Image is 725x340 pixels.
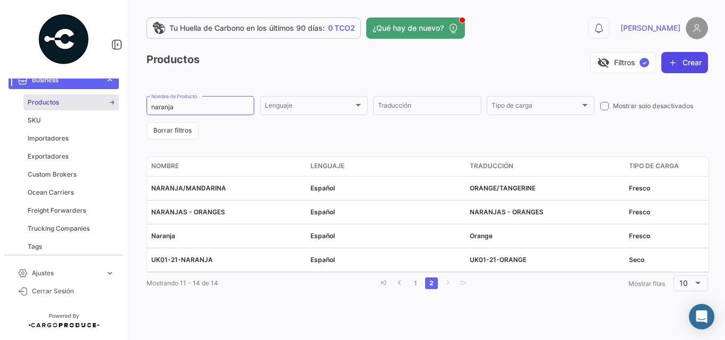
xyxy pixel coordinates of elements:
span: Cerrar Sesión [32,286,115,296]
span: NARANJA/MANDARINA [151,184,226,192]
button: visibility_offFiltros✓ [590,52,656,73]
div: Abrir Intercom Messenger [689,304,714,329]
span: Español [310,208,335,216]
a: Exportadores [23,149,119,164]
span: 0 TCO2 [328,23,355,33]
span: ✓ [640,58,649,67]
span: Orange [470,232,493,240]
span: Exportadores [28,152,68,161]
a: Custom Brokers [23,167,119,182]
span: visibility_off [597,56,610,69]
span: Mostrando 11 - 14 de 14 [146,279,218,287]
img: powered-by.png [37,13,90,66]
a: 1 [409,277,422,289]
button: ¿Qué hay de nuevo? [366,18,465,39]
span: Lenguaje [265,103,353,111]
button: Borrar filtros [146,122,198,140]
span: [PERSON_NAME] [620,23,680,33]
a: Trucking Companies [23,221,119,237]
a: Ocean Carriers [23,185,119,200]
span: Nombre [151,161,179,171]
a: go to first page [377,277,390,289]
img: placeholder-user.png [686,17,708,39]
a: Productos [23,94,119,110]
span: Trucking Companies [28,224,90,233]
button: Crear [661,52,708,73]
span: UK01-21-NARANJA [151,256,213,264]
a: Importadores [23,130,119,146]
span: Seco [629,256,644,264]
span: ¿Qué hay de nuevo? [373,23,444,33]
span: Ajustes [32,268,101,278]
li: page 2 [424,274,439,292]
span: UK01-21-ORANGE [470,256,527,264]
span: Custom Brokers [28,170,76,179]
a: go to previous page [393,277,406,289]
datatable-header-cell: Nombre [147,157,306,176]
span: 10 [679,278,688,287]
a: go to next page [441,277,454,289]
span: NARANJAS - ORANGES [151,208,225,216]
span: Fresco [629,184,650,192]
span: Naranja [151,232,175,240]
a: 2 [425,277,438,289]
span: Traducción [470,161,513,171]
span: Español [310,232,335,240]
span: Español [310,184,335,192]
span: ORANGE/TANGERINE [470,184,536,192]
span: Tu Huella de Carbono en los últimos 90 días: [169,23,325,33]
span: Mostrar solo desactivados [613,101,693,111]
span: NARANJAS - ORANGES [470,208,543,216]
span: Ocean Carriers [28,188,74,197]
datatable-header-cell: Lenguaje [306,157,465,176]
li: page 1 [408,274,424,292]
span: Tipo de carga [629,161,679,171]
span: Productos [28,98,59,107]
span: Business [32,75,101,85]
span: Español [310,256,335,264]
span: Lenguaje [310,161,344,171]
span: Freight Forwarders [28,206,86,215]
span: Tags [28,242,42,251]
h3: Productos [146,52,200,67]
a: Tags [23,239,119,255]
span: SKU [28,116,41,125]
span: expand_more [105,75,115,85]
a: Freight Forwarders [23,203,119,219]
a: go to last page [457,277,470,289]
a: SKU [23,112,119,128]
a: Tu Huella de Carbono en los últimos 90 días:0 TCO2 [146,18,361,39]
span: Tipo de carga [491,103,580,111]
datatable-header-cell: Traducción [465,157,625,176]
span: Fresco [629,232,650,240]
span: Fresco [629,208,650,216]
span: expand_more [105,268,115,278]
span: Mostrar filas [628,280,665,287]
span: Importadores [28,134,68,143]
